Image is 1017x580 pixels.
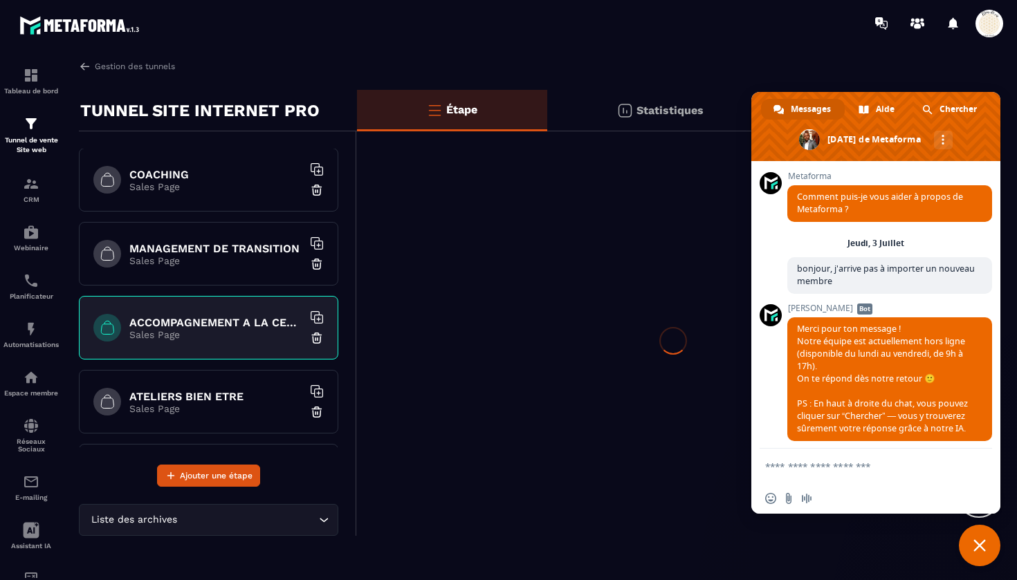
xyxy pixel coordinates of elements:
span: Aide [876,99,895,120]
h6: ATELIERS BIEN ETRE [129,390,302,403]
img: trash [310,331,324,345]
p: CRM [3,196,59,203]
span: Envoyer un fichier [783,493,794,504]
img: logo [19,12,144,38]
img: trash [310,183,324,197]
p: Étape [446,103,477,116]
img: arrow [79,60,91,73]
p: Automatisations [3,341,59,348]
img: social-network [23,418,39,434]
div: Autres canaux [934,131,953,149]
div: Messages [761,99,845,120]
p: TUNNEL SITE INTERNET PRO [80,97,320,124]
span: Metaforma [787,171,992,181]
h6: MANAGEMENT DE TRANSITION [129,242,302,255]
span: Merci pour ton message ! Notre équipe est actuellement hors ligne (disponible du lundi au vendred... [797,323,968,434]
a: automationsautomationsWebinaire [3,214,59,262]
img: automations [23,224,39,241]
span: Bot [857,303,872,315]
span: Ajouter une étape [180,469,253,483]
img: scheduler [23,272,39,289]
img: stats.20deebd0.svg [616,102,633,119]
p: Sales Page [129,181,302,192]
p: Statistiques [636,104,704,117]
img: automations [23,321,39,337]
p: Webinaire [3,244,59,252]
div: Search for option [79,504,338,536]
p: Tableau de bord [3,87,59,95]
p: Réseaux Sociaux [3,438,59,453]
span: bonjour, j'arrive pas à importer un nouveau membre [797,263,975,287]
p: Planificateur [3,292,59,300]
span: Insérer un emoji [765,493,776,504]
div: Jeudi, 3 Juillet [847,239,904,247]
a: Assistant IA [3,512,59,560]
h6: ACCOMPAGNEMENT A LA CERTIFICATION HAS [129,316,302,329]
img: trash [310,405,324,419]
img: email [23,474,39,490]
img: bars-o.4a397970.svg [426,102,443,118]
a: emailemailE-mailing [3,463,59,512]
img: automations [23,369,39,386]
img: formation [23,115,39,132]
a: formationformationTunnel de vente Site web [3,105,59,165]
a: automationsautomationsAutomatisations [3,310,59,359]
p: Sales Page [129,329,302,340]
textarea: Entrez votre message... [765,460,956,473]
p: Assistant IA [3,542,59,550]
span: Comment puis-je vous aider à propos de Metaforma ? [797,191,963,215]
p: Sales Page [129,403,302,414]
a: formationformationTableau de bord [3,57,59,105]
p: Tunnel de vente Site web [3,135,59,155]
input: Search for option [180,512,315,527]
button: Ajouter une étape [157,465,260,487]
span: Liste des archives [88,512,180,527]
a: formationformationCRM [3,165,59,214]
a: social-networksocial-networkRéseaux Sociaux [3,407,59,463]
p: Sales Page [129,255,302,266]
a: Gestion des tunnels [79,60,175,73]
img: trash [310,257,324,271]
span: Message audio [801,493,812,504]
p: Espace membre [3,389,59,397]
a: automationsautomationsEspace membre [3,359,59,407]
span: [PERSON_NAME] [787,303,992,313]
img: formation [23,67,39,84]
div: Aide [846,99,908,120]
div: Chercher [910,99,991,120]
img: formation [23,176,39,192]
span: Chercher [940,99,977,120]
h6: COACHING [129,168,302,181]
p: E-mailing [3,494,59,501]
span: Messages [791,99,831,120]
a: schedulerschedulerPlanificateur [3,262,59,310]
div: Fermer le chat [959,525,1000,566]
